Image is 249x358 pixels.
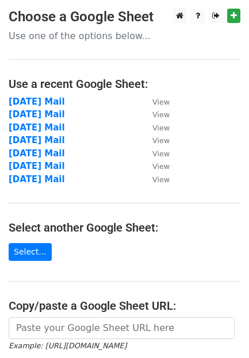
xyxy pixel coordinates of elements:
[152,175,170,184] small: View
[9,9,240,25] h3: Choose a Google Sheet
[9,299,240,313] h4: Copy/paste a Google Sheet URL:
[9,30,240,42] p: Use one of the options below...
[152,162,170,171] small: View
[141,109,170,120] a: View
[152,149,170,158] small: View
[152,98,170,106] small: View
[141,135,170,145] a: View
[9,243,52,261] a: Select...
[9,148,65,159] a: [DATE] Mail
[141,97,170,107] a: View
[9,77,240,91] h4: Use a recent Google Sheet:
[141,148,170,159] a: View
[9,97,65,107] a: [DATE] Mail
[9,109,65,120] a: [DATE] Mail
[141,161,170,171] a: View
[9,135,65,145] a: [DATE] Mail
[9,341,127,350] small: Example: [URL][DOMAIN_NAME]
[152,124,170,132] small: View
[141,174,170,184] a: View
[141,122,170,133] a: View
[152,110,170,119] small: View
[9,174,65,184] a: [DATE] Mail
[9,221,240,234] h4: Select another Google Sheet:
[9,122,65,133] a: [DATE] Mail
[9,317,235,339] input: Paste your Google Sheet URL here
[152,136,170,145] small: View
[9,161,65,171] a: [DATE] Mail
